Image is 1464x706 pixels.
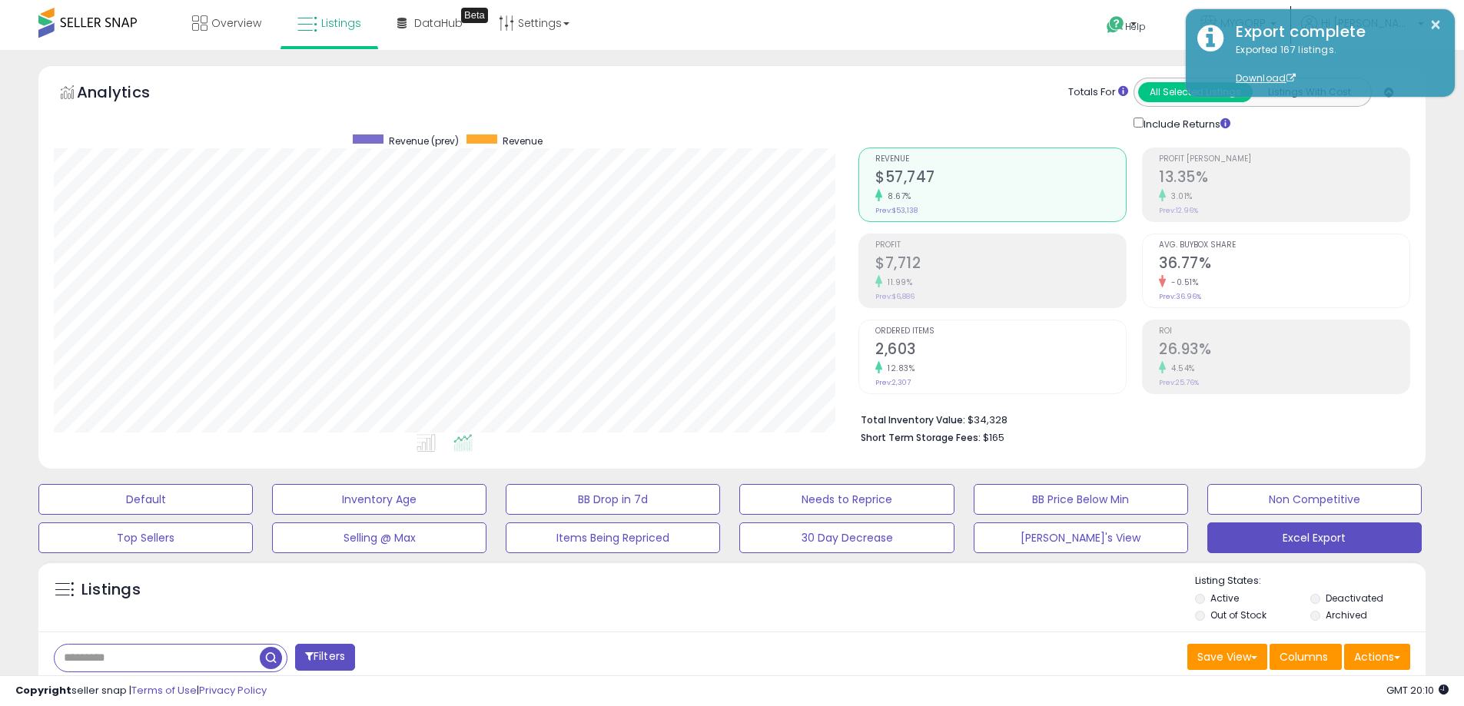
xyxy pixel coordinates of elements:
a: Privacy Policy [199,683,267,698]
span: Ordered Items [875,327,1126,336]
span: Revenue [875,155,1126,164]
span: 2025-10-14 20:10 GMT [1386,683,1449,698]
h2: $7,712 [875,254,1126,275]
label: Out of Stock [1210,608,1266,621]
span: Revenue [503,134,543,147]
span: Profit [875,241,1126,250]
button: All Selected Listings [1138,82,1253,102]
h2: $57,747 [875,168,1126,189]
span: Profit [PERSON_NAME] [1159,155,1409,164]
b: Total Inventory Value: [861,413,965,426]
small: Prev: 12.96% [1159,206,1198,215]
span: Avg. Buybox Share [1159,241,1409,250]
button: Items Being Repriced [506,522,720,553]
i: Get Help [1106,15,1125,35]
small: Prev: 36.96% [1159,292,1201,301]
a: Download [1236,71,1296,85]
span: $165 [983,430,1004,445]
a: Terms of Use [131,683,197,698]
div: Totals For [1068,85,1128,100]
button: Inventory Age [272,484,486,515]
button: Filters [295,644,355,671]
h5: Analytics [77,81,180,107]
button: Actions [1344,644,1410,670]
button: 30 Day Decrease [739,522,954,553]
small: 12.83% [882,363,915,374]
label: Deactivated [1326,592,1383,605]
p: Listing States: [1195,574,1426,588]
div: seller snap | | [15,684,267,698]
span: Help [1125,20,1146,33]
div: Tooltip anchor [461,8,488,23]
h5: Listings [81,579,141,601]
span: ROI [1159,327,1409,336]
a: Help [1094,4,1176,50]
h2: 13.35% [1159,168,1409,189]
button: BB Drop in 7d [506,484,720,515]
button: [PERSON_NAME]'s View [974,522,1188,553]
b: Short Term Storage Fees: [861,431,981,444]
button: Top Sellers [38,522,253,553]
span: Overview [211,15,261,31]
div: Exported 167 listings. [1224,43,1443,86]
h2: 2,603 [875,340,1126,361]
h2: 36.77% [1159,254,1409,275]
small: 11.99% [882,277,912,288]
label: Archived [1326,608,1367,621]
div: Include Returns [1122,114,1249,132]
small: 8.67% [882,191,911,202]
button: BB Price Below Min [974,484,1188,515]
button: Save View [1187,644,1267,670]
h2: 26.93% [1159,340,1409,361]
small: 4.54% [1166,363,1195,374]
li: $34,328 [861,409,1399,428]
button: Default [38,484,253,515]
small: -0.51% [1166,277,1198,288]
button: × [1429,15,1442,35]
button: Columns [1270,644,1342,670]
small: 3.01% [1166,191,1193,202]
span: Listings [321,15,361,31]
span: Columns [1280,649,1328,665]
span: Revenue (prev) [389,134,459,147]
div: Export complete [1224,21,1443,43]
label: Active [1210,592,1239,605]
small: Prev: 2,307 [875,378,911,387]
button: Selling @ Max [272,522,486,553]
small: Prev: $53,138 [875,206,918,215]
small: Prev: 25.76% [1159,378,1199,387]
button: Non Competitive [1207,484,1422,515]
span: DataHub [414,15,463,31]
button: Needs to Reprice [739,484,954,515]
strong: Copyright [15,683,71,698]
button: Excel Export [1207,522,1422,553]
small: Prev: $6,886 [875,292,915,301]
